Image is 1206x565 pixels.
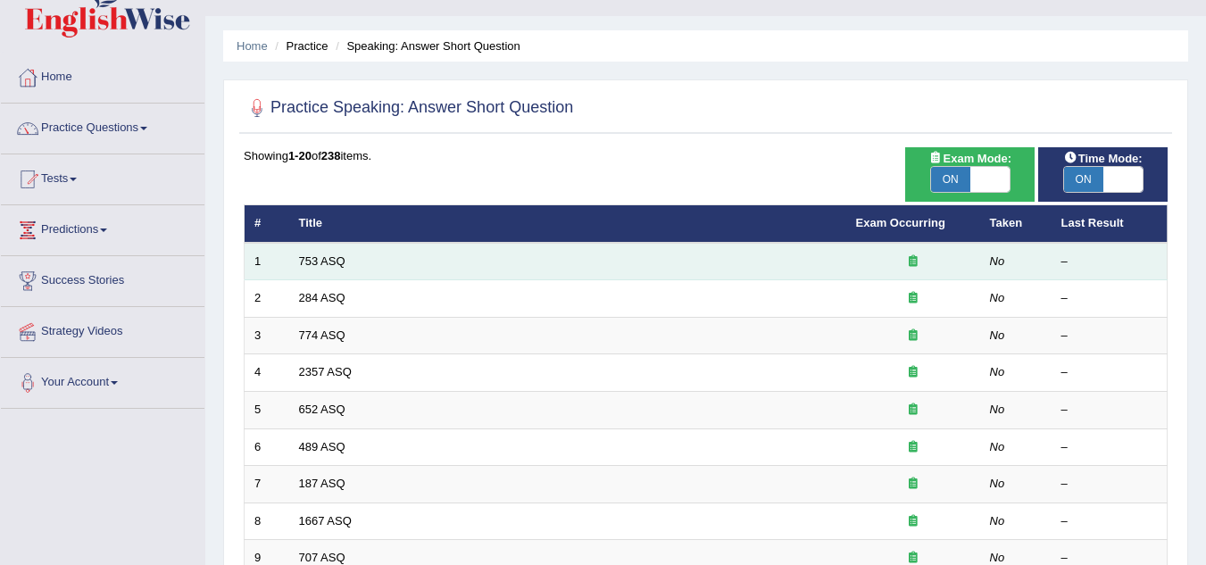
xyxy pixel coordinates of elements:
[990,328,1005,342] em: No
[299,328,345,342] a: 774 ASQ
[1061,439,1158,456] div: –
[245,317,289,354] td: 3
[990,477,1005,490] em: No
[856,513,970,530] div: Exam occurring question
[245,205,289,243] th: #
[1064,167,1103,192] span: ON
[321,149,341,162] b: 238
[856,216,945,229] a: Exam Occurring
[245,280,289,318] td: 2
[245,392,289,429] td: 5
[1,53,204,97] a: Home
[299,403,345,416] a: 652 ASQ
[1061,364,1158,381] div: –
[244,95,573,121] h2: Practice Speaking: Answer Short Question
[1052,205,1168,243] th: Last Result
[1061,402,1158,419] div: –
[299,514,352,528] a: 1667 ASQ
[1,256,204,301] a: Success Stories
[990,291,1005,304] em: No
[856,290,970,307] div: Exam occurring question
[299,291,345,304] a: 284 ASQ
[245,354,289,392] td: 4
[990,365,1005,378] em: No
[245,466,289,503] td: 7
[980,205,1052,243] th: Taken
[1061,290,1158,307] div: –
[921,149,1018,168] span: Exam Mode:
[299,365,352,378] a: 2357 ASQ
[1057,149,1150,168] span: Time Mode:
[1,104,204,148] a: Practice Questions
[1061,328,1158,345] div: –
[288,149,312,162] b: 1-20
[1061,513,1158,530] div: –
[856,364,970,381] div: Exam occurring question
[856,476,970,493] div: Exam occurring question
[1,154,204,199] a: Tests
[990,514,1005,528] em: No
[1061,253,1158,270] div: –
[990,403,1005,416] em: No
[856,253,970,270] div: Exam occurring question
[245,243,289,280] td: 1
[905,147,1035,202] div: Show exams occurring in exams
[1,358,204,403] a: Your Account
[299,254,345,268] a: 753 ASQ
[270,37,328,54] li: Practice
[990,440,1005,453] em: No
[299,477,345,490] a: 187 ASQ
[990,551,1005,564] em: No
[244,147,1168,164] div: Showing of items.
[990,254,1005,268] em: No
[289,205,846,243] th: Title
[1,307,204,352] a: Strategy Videos
[856,402,970,419] div: Exam occurring question
[237,39,268,53] a: Home
[245,428,289,466] td: 6
[331,37,520,54] li: Speaking: Answer Short Question
[856,328,970,345] div: Exam occurring question
[299,440,345,453] a: 489 ASQ
[245,503,289,540] td: 8
[1,205,204,250] a: Predictions
[299,551,345,564] a: 707 ASQ
[1061,476,1158,493] div: –
[931,167,970,192] span: ON
[856,439,970,456] div: Exam occurring question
